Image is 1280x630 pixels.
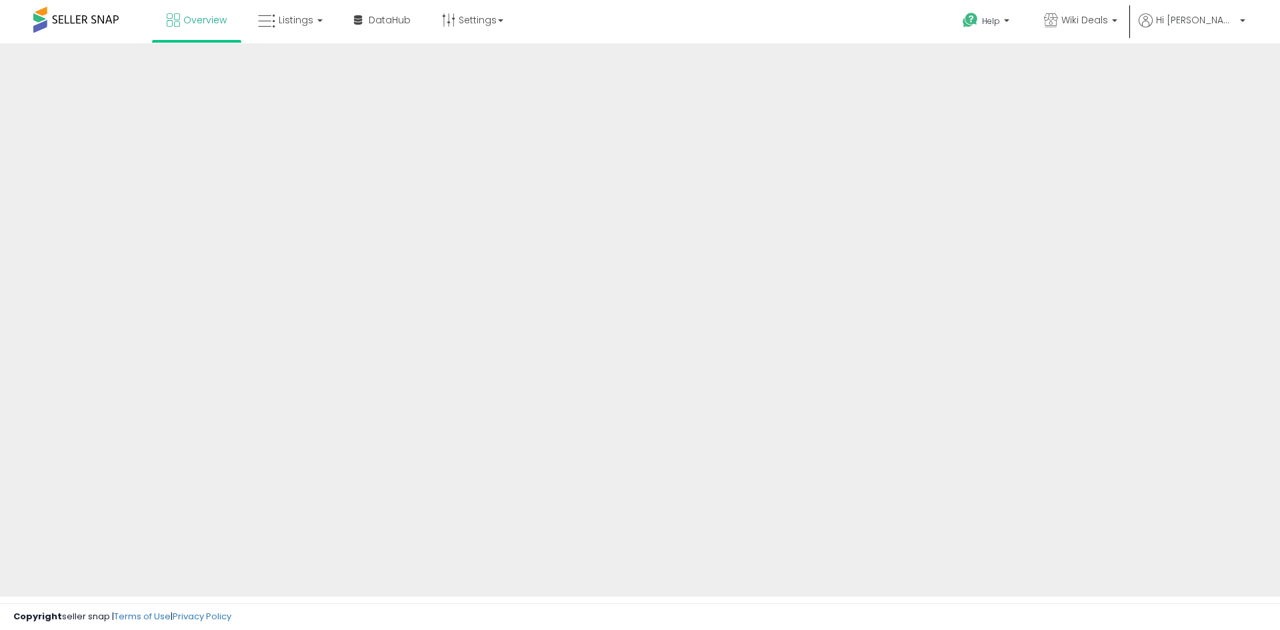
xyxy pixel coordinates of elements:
span: Hi [PERSON_NAME] [1156,13,1236,27]
span: DataHub [369,13,411,27]
span: Listings [279,13,313,27]
a: Help [952,2,1023,43]
i: Get Help [962,12,979,29]
span: Overview [183,13,227,27]
span: Wiki Deals [1061,13,1108,27]
span: Help [982,15,1000,27]
a: Hi [PERSON_NAME] [1139,13,1245,43]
